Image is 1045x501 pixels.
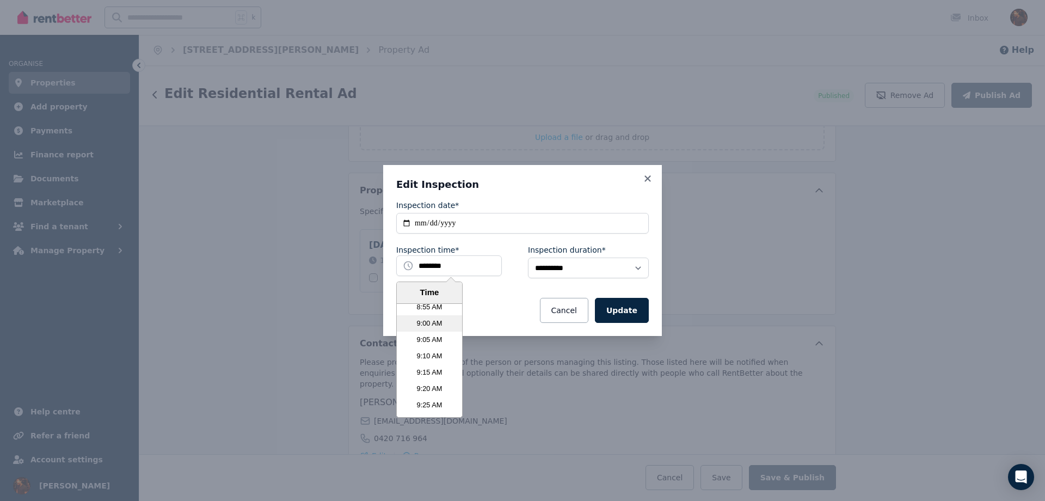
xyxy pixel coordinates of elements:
[397,315,462,332] li: 9:00 AM
[397,381,462,397] li: 9:20 AM
[399,286,459,299] div: Time
[396,245,459,255] label: Inspection time*
[528,245,606,255] label: Inspection duration*
[397,332,462,348] li: 9:05 AM
[397,397,462,413] li: 9:25 AM
[397,413,462,430] li: 9:30 AM
[1008,464,1034,490] div: Open Intercom Messenger
[396,178,649,191] h3: Edit Inspection
[540,298,588,323] button: Cancel
[397,304,462,418] ul: Time
[397,348,462,364] li: 9:10 AM
[397,364,462,381] li: 9:15 AM
[595,298,649,323] button: Update
[397,299,462,315] li: 8:55 AM
[396,200,459,211] label: Inspection date*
